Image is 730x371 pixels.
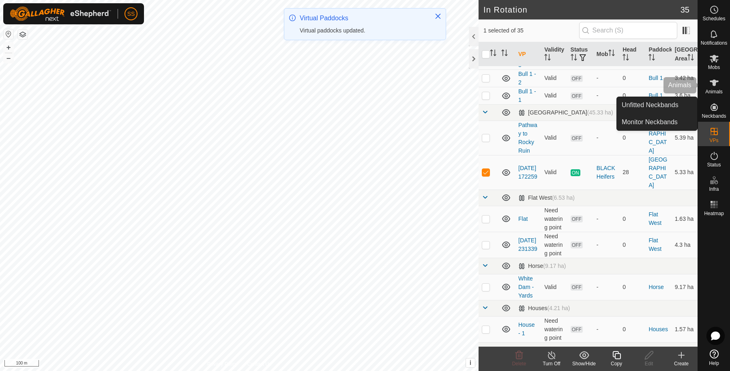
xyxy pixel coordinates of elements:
span: OFF [571,93,583,99]
button: Reset Map [4,29,13,39]
a: [DATE] 172259 [518,165,537,180]
span: SS [127,10,135,18]
span: Neckbands [702,114,726,119]
span: (6.53 ha) [552,194,575,201]
div: - [597,241,616,249]
td: 3.6 ha [672,87,698,104]
td: Valid [541,121,567,155]
span: OFF [571,326,583,333]
a: Monitor Neckbands [617,114,697,130]
td: 0 [619,232,645,258]
a: Flat [518,216,528,222]
td: 28 [619,155,645,190]
span: OFF [571,75,583,82]
span: (4.21 ha) [547,305,570,311]
p-sorticon: Activate to sort [544,55,551,62]
span: Animals [705,89,723,94]
div: - [597,325,616,334]
span: OFF [571,284,583,291]
td: Valid [541,87,567,104]
button: i [466,358,475,367]
img: Gallagher Logo [10,6,111,21]
a: Privacy Policy [207,360,238,368]
p-sorticon: Activate to sort [608,51,615,57]
div: Horse [518,263,566,270]
th: Mob [593,42,619,67]
td: Valid [541,155,567,190]
td: 0 [619,87,645,104]
span: OFF [571,216,583,222]
th: [GEOGRAPHIC_DATA] Area [672,42,698,67]
div: - [597,134,616,142]
a: [DATE] 231339 [518,237,537,252]
th: VP [515,42,541,67]
td: Need watering point [541,206,567,232]
td: Valid [541,274,567,300]
p-sorticon: Activate to sort [501,51,508,57]
a: Bull 1 - 2 [518,71,536,86]
span: OFF [571,135,583,142]
span: Delete [512,361,526,367]
div: Create [665,360,698,367]
th: Head [619,42,645,67]
div: - [597,283,616,291]
td: Valid [541,69,567,87]
div: Virtual paddocks updated. [300,26,426,35]
td: Need watering point [541,232,567,258]
td: 0 [619,206,645,232]
td: Need watering point [541,316,567,342]
a: Bull 1 [648,92,663,99]
a: White Dam - Yards [518,275,534,299]
td: 5.33 ha [672,155,698,190]
span: Unfitted Neckbands [622,100,678,110]
td: 0 [619,274,645,300]
span: Monitor Neckbands [622,117,678,127]
td: 0 [619,121,645,155]
span: Heatmap [704,211,724,216]
a: Flat West [648,237,661,252]
div: - [597,91,616,100]
span: Help [709,361,719,366]
span: 1 selected of 35 [483,26,579,35]
div: BLACK Heifers [597,164,616,181]
span: OFF [571,242,583,248]
td: 3.42 ha [672,69,698,87]
a: Houses [648,326,668,332]
a: Contact Us [247,360,271,368]
a: Flat West [648,211,661,226]
a: House - 1 [518,321,535,336]
a: Horse [648,284,663,290]
span: Schedules [702,16,725,21]
span: Infra [709,187,719,192]
button: Close [432,11,444,22]
p-sorticon: Activate to sort [687,55,694,62]
div: Virtual Paddocks [300,13,426,23]
p-sorticon: Activate to sort [571,55,577,62]
span: VPs [709,138,718,143]
p-sorticon: Activate to sort [648,55,655,62]
button: – [4,53,13,63]
div: Turn Off [535,360,568,367]
span: ON [571,169,580,176]
span: (45.33 ha) [587,109,613,116]
div: [GEOGRAPHIC_DATA] [518,109,613,116]
td: 5.39 ha [672,121,698,155]
h2: In Rotation [483,5,681,15]
div: Show/Hide [568,360,600,367]
span: i [470,359,471,366]
td: 1.57 ha [672,316,698,342]
span: Mobs [708,65,720,70]
a: [GEOGRAPHIC_DATA] [648,122,667,154]
div: Houses [518,305,570,312]
p-sorticon: Activate to sort [490,51,496,57]
input: Search (S) [579,22,677,39]
th: Paddock [645,42,671,67]
th: Status [567,42,593,67]
div: Flat West [518,194,575,201]
div: Edit [633,360,665,367]
a: Bull 1 - 3 [518,53,536,68]
span: 35 [681,4,689,16]
a: Unfitted Neckbands [617,97,697,113]
a: Bull 1 [648,75,663,81]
